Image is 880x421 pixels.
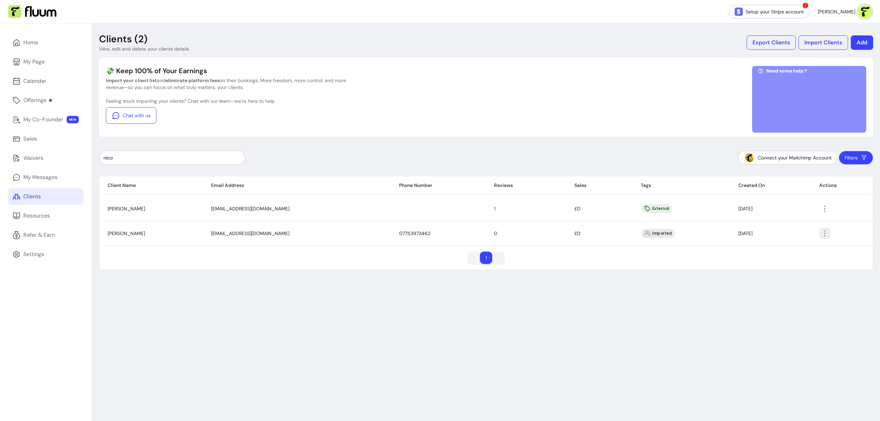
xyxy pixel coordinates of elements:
th: Email Address [203,176,391,195]
input: Search [103,154,241,161]
img: Mailchimp Icon [744,152,755,163]
div: Refer & Earn [23,231,55,239]
div: Home [23,38,38,47]
a: Chat with us [106,107,156,124]
span: 07753973462 [399,230,430,236]
span: £0 [574,230,581,236]
a: Home [8,34,84,51]
a: Resources [8,208,84,224]
a: Setup your Stripe account [729,5,810,19]
span: [EMAIL_ADDRESS][DOMAIN_NAME] [211,230,289,236]
th: Created On [730,176,811,195]
button: avatar[PERSON_NAME] [818,5,872,19]
span: [PERSON_NAME] [108,206,145,212]
div: Imported [642,229,675,238]
button: Import Clients [799,35,848,50]
span: 0 [494,230,497,236]
span: [PERSON_NAME] [108,230,145,236]
img: Stripe Icon [735,8,743,16]
span: NEW [67,116,79,123]
div: Resources [23,212,50,220]
div: Settings [23,250,44,258]
img: Fluum Logo [8,5,56,18]
a: My Messages [8,169,84,186]
th: Tags [632,176,730,195]
div: My Page [23,58,45,66]
span: [PERSON_NAME] [818,8,855,15]
div: Waivers [23,154,43,162]
button: Filters [839,151,873,165]
p: View, edit and delete your clients details [99,45,189,52]
div: My Co-Founder [23,115,63,124]
th: Actions [811,176,873,195]
a: Clients [8,188,84,205]
span: [DATE] [738,206,752,212]
button: Add [851,35,873,50]
span: [EMAIL_ADDRESS][DOMAIN_NAME] [211,206,289,212]
button: Connect your Mailchimp Account [738,151,837,165]
button: Export Clients [747,35,796,50]
a: My Page [8,54,84,70]
img: avatar [858,5,872,19]
div: Clients [23,192,41,201]
nav: pagination navigation [464,248,508,267]
b: eliminate platform fees [165,77,220,84]
a: My Co-Founder NEW [8,111,84,128]
th: Client Name [99,176,203,195]
th: Sales [566,176,632,195]
a: Calendar [8,73,84,89]
div: Offerings [23,96,52,104]
b: Import your client list [106,77,157,84]
a: Sales [8,131,84,147]
span: 1 [494,206,495,212]
p: 💸 Keep 100% of Your Earnings [106,66,346,76]
th: Reviews [486,176,566,195]
a: Offerings [8,92,84,109]
span: ! [802,2,809,9]
p: and on their bookings. More freedom, more control, and more revenue—so you can focus on what trul... [106,77,346,91]
p: Clients (2) [99,33,147,45]
p: Feeling stuck importing your clients? Chat with our team—we’re here to help. [106,98,346,104]
a: Waivers [8,150,84,166]
th: Phone Number [391,176,486,195]
div: Sales [23,135,37,143]
span: £0 [574,206,581,212]
a: Refer & Earn [8,227,84,243]
div: External [641,204,672,213]
a: Settings [8,246,84,263]
div: Calendar [23,77,46,85]
span: Need some help ? [766,67,807,74]
div: My Messages [23,173,57,181]
li: pagination item 1 active [480,252,492,264]
span: [DATE] [738,230,752,236]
